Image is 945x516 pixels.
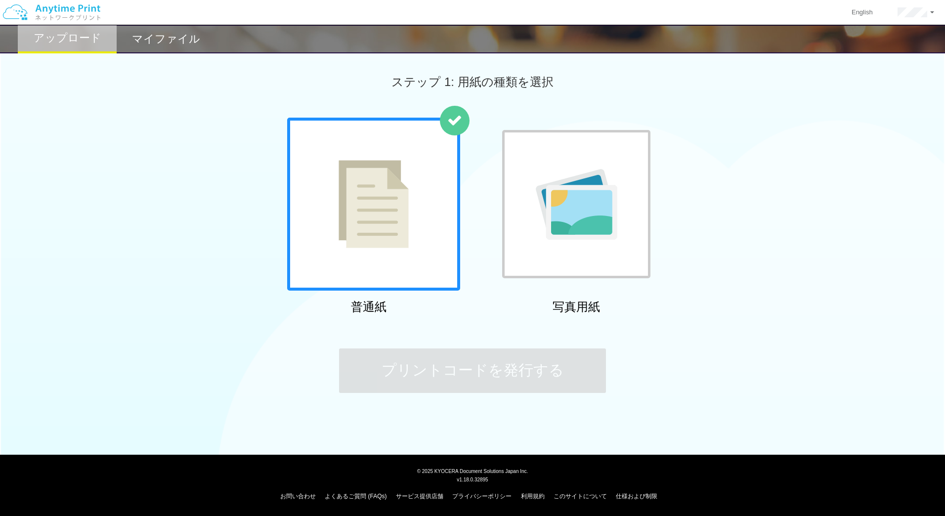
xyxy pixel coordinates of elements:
a: プライバシーポリシー [452,493,512,500]
a: 仕様および制限 [616,493,657,500]
img: plain-paper.png [339,160,409,248]
button: プリントコードを発行する [339,348,606,393]
span: ステップ 1: 用紙の種類を選択 [391,75,553,88]
a: このサイトについて [554,493,607,500]
a: サービス提供店舗 [396,493,443,500]
span: v1.18.0.32895 [457,476,488,482]
span: © 2025 KYOCERA Document Solutions Japan Inc. [417,468,528,474]
h2: アップロード [34,32,101,44]
h2: 普通紙 [282,301,455,313]
h2: マイファイル [132,33,200,45]
a: よくあるご質問 (FAQs) [325,493,387,500]
h2: 写真用紙 [490,301,663,313]
a: お問い合わせ [280,493,316,500]
img: photo-paper.png [536,169,617,240]
a: 利用規約 [521,493,545,500]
